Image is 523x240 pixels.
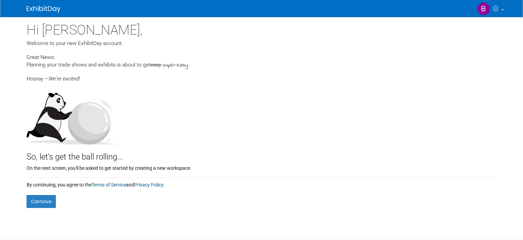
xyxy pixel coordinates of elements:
[27,145,496,163] div: So, let's get the ball rolling...
[150,62,161,68] span: easy
[27,195,56,208] button: Continue
[27,6,61,13] img: ExhibitDay
[92,182,126,187] a: Terms of Service
[27,178,496,188] div: By continuing, you agree to the and .
[162,61,188,69] span: super-easy
[27,163,496,171] div: On the next screen, you'll be asked to get started by creating a new workspace.
[27,69,496,82] div: Hooray —
[27,61,496,69] div: Planning your trade shows and exhibits is about to get .
[134,182,163,187] a: Privacy Policy
[49,76,80,82] span: We're excited!
[477,2,490,15] img: Brenda Daugherty
[27,53,496,61] div: Great News:
[27,86,118,145] img: Let's get the ball rolling
[27,17,496,40] div: Hi [PERSON_NAME],
[27,40,496,47] div: Welcome to your new ExhibitDay account.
